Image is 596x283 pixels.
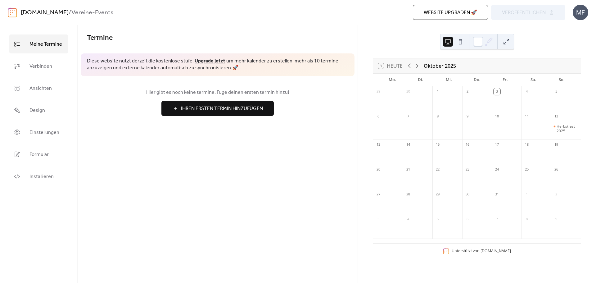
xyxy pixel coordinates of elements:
[378,74,406,86] div: Mo.
[434,191,441,198] div: 29
[523,88,530,95] div: 4
[405,166,412,173] div: 21
[491,74,519,86] div: Fr.
[434,216,441,223] div: 5
[195,56,225,66] a: Upgrade jetzt
[87,58,348,72] span: Diese website nutzt derzeit die kostenlose stufe. um mehr kalender zu erstellen, mehr als 10 term...
[375,141,382,148] div: 13
[464,191,471,198] div: 30
[553,216,560,223] div: 9
[424,9,477,16] span: Website upgraden 🚀
[29,172,54,181] span: Installieren
[434,113,441,120] div: 8
[523,113,530,120] div: 11
[523,141,530,148] div: 18
[69,7,71,19] b: /
[405,141,412,148] div: 14
[494,216,500,223] div: 7
[494,88,500,95] div: 3
[551,124,581,134] div: Herbstfest 2025
[519,74,548,86] div: Sa.
[494,166,500,173] div: 24
[464,141,471,148] div: 16
[29,106,45,115] span: Design
[9,145,68,164] a: Formular
[557,124,578,134] div: Herbstfest 2025
[434,141,441,148] div: 15
[375,216,382,223] div: 3
[405,88,412,95] div: 30
[406,74,435,86] div: Di.
[481,249,511,254] a: [DOMAIN_NAME]
[553,88,560,95] div: 5
[424,62,456,70] div: Oktober 2025
[29,62,52,71] span: Verbinden
[452,249,511,254] div: Unterstützt von
[29,150,49,159] span: Formular
[553,191,560,198] div: 2
[9,79,68,98] a: Ansichten
[29,39,62,49] span: Meine Termine
[553,113,560,120] div: 12
[494,191,500,198] div: 31
[464,113,471,120] div: 9
[435,74,463,86] div: Mi.
[9,101,68,120] a: Design
[71,7,113,19] b: Vereine-Events
[9,34,68,53] a: Meine Termine
[87,101,348,116] a: Ihren Ersten Termin Hinzufügen
[375,113,382,120] div: 6
[87,89,348,96] span: Hier gibt es noch keine termine. Füge deinen ersten termin hinzu!
[523,191,530,198] div: 1
[405,113,412,120] div: 7
[523,166,530,173] div: 25
[9,123,68,142] a: Einstellungen
[29,84,52,93] span: Ansichten
[375,191,382,198] div: 27
[553,141,560,148] div: 19
[464,166,471,173] div: 23
[161,101,274,116] button: Ihren Ersten Termin Hinzufügen
[413,5,488,20] button: Website upgraden 🚀
[9,167,68,186] a: Installieren
[464,216,471,223] div: 6
[434,88,441,95] div: 1
[434,166,441,173] div: 22
[21,7,69,19] a: [DOMAIN_NAME]
[375,166,382,173] div: 20
[87,31,113,45] span: Termine
[553,166,560,173] div: 26
[181,105,263,112] span: Ihren Ersten Termin Hinzufügen
[494,141,500,148] div: 17
[573,5,588,20] div: MF
[464,88,471,95] div: 2
[463,74,491,86] div: Do.
[29,128,59,137] span: Einstellungen
[375,88,382,95] div: 29
[9,57,68,75] a: Verbinden
[8,7,17,17] img: logo
[523,216,530,223] div: 8
[405,191,412,198] div: 28
[548,74,576,86] div: So.
[494,113,500,120] div: 10
[405,216,412,223] div: 4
